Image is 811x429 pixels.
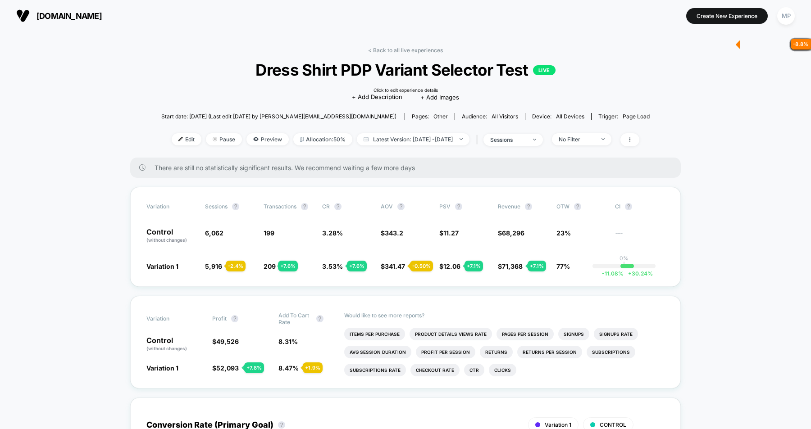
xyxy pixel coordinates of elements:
[334,203,342,210] button: ?
[517,346,582,358] li: Returns Per Session
[525,113,591,120] span: Device:
[172,133,201,145] span: Edit
[231,315,238,322] button: ?
[620,255,629,262] p: 0%
[533,139,536,140] img: end
[264,203,296,210] span: Transactions
[300,137,304,142] img: rebalance
[357,133,469,145] span: Latest Version: [DATE] - [DATE]
[600,421,626,428] span: CONTROL
[205,229,223,237] span: 6,062
[497,328,554,340] li: Pages Per Session
[490,136,526,143] div: sessions
[602,270,624,277] span: -11.08 %
[303,362,323,373] div: + 1.9 %
[480,346,513,358] li: Returns
[364,137,369,141] img: calendar
[146,312,196,325] span: Variation
[322,262,343,270] span: 3.53 %
[623,262,625,268] p: |
[686,8,768,24] button: Create New Experience
[146,337,203,352] p: Control
[232,203,239,210] button: ?
[344,364,406,376] li: Subscriptions Rate
[36,11,102,21] span: [DOMAIN_NAME]
[498,262,523,270] span: $
[206,133,242,145] span: Pause
[14,9,105,23] button: [DOMAIN_NAME]
[381,229,403,237] span: $
[246,133,289,145] span: Preview
[146,203,196,210] span: Variation
[498,229,524,237] span: $
[264,229,274,237] span: 199
[264,262,276,270] span: 209
[397,203,405,210] button: ?
[216,364,239,372] span: 52,093
[464,364,484,376] li: Ctr
[213,137,217,141] img: end
[439,262,460,270] span: $
[556,229,571,237] span: 23%
[212,315,227,322] span: Profit
[347,261,367,271] div: + 7.6 %
[587,346,635,358] li: Subscriptions
[161,113,396,120] span: Start date: [DATE] (Last edit [DATE] by [PERSON_NAME][EMAIL_ADDRESS][DOMAIN_NAME])
[178,137,183,141] img: edit
[528,261,546,271] div: + 7.1 %
[791,39,811,50] div: - 8.8 %
[381,203,393,210] span: AOV
[374,87,438,93] div: Click to edit experience details
[278,364,299,372] span: 8.47 %
[625,203,632,210] button: ?
[216,338,239,345] span: 49,526
[146,346,187,351] span: (without changes)
[465,261,483,271] div: + 7.1 %
[443,229,459,237] span: 11.27
[16,9,30,23] img: Visually logo
[502,229,524,237] span: 68,296
[410,364,460,376] li: Checkout Rate
[474,133,483,146] span: |
[775,7,797,25] button: MP
[293,133,352,145] span: Allocation: 50%
[352,93,402,102] span: + Add Description
[212,364,239,372] span: $
[559,136,595,143] div: No Filter
[615,230,665,244] span: ---
[322,229,343,237] span: 3.28 %
[492,113,518,120] span: All Visitors
[777,7,795,25] div: MP
[502,262,523,270] span: 71,368
[624,270,653,277] span: 30.24 %
[489,364,516,376] li: Clicks
[278,338,298,345] span: 8.31 %
[278,421,285,429] button: ?
[615,203,665,210] span: CI
[385,229,403,237] span: 343.2
[344,346,411,358] li: Avg Session Duration
[598,113,650,120] div: Trigger:
[205,203,228,210] span: Sessions
[433,113,448,120] span: other
[556,203,606,210] span: OTW
[278,261,298,271] div: + 7.6 %
[623,113,650,120] span: Page Load
[410,328,492,340] li: Product Details Views Rate
[628,270,632,277] span: +
[385,262,405,270] span: 341.47
[146,364,178,372] span: Variation 1
[439,229,459,237] span: $
[416,346,475,358] li: Profit Per Session
[146,228,196,244] p: Control
[601,138,605,140] img: end
[460,138,463,140] img: end
[205,262,222,270] span: 5,916
[556,113,584,120] span: all devices
[594,328,638,340] li: Signups Rate
[146,237,187,243] span: (without changes)
[574,203,581,210] button: ?
[545,421,571,428] span: Variation 1
[344,312,665,319] p: Would like to see more reports?
[146,262,178,270] span: Variation 1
